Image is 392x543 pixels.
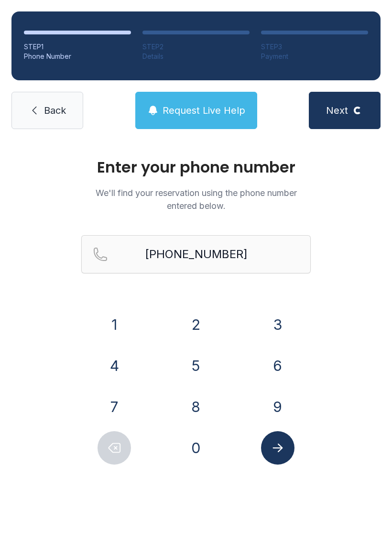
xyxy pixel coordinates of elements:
[44,104,66,117] span: Back
[179,390,213,424] button: 8
[326,104,348,117] span: Next
[81,235,311,273] input: Reservation phone number
[98,390,131,424] button: 7
[24,52,131,61] div: Phone Number
[261,42,368,52] div: STEP 3
[261,390,294,424] button: 9
[142,42,250,52] div: STEP 2
[261,52,368,61] div: Payment
[142,52,250,61] div: Details
[81,160,311,175] h1: Enter your phone number
[261,431,294,465] button: Submit lookup form
[179,308,213,341] button: 2
[179,349,213,382] button: 5
[24,42,131,52] div: STEP 1
[98,431,131,465] button: Delete number
[261,308,294,341] button: 3
[81,186,311,212] p: We'll find your reservation using the phone number entered below.
[163,104,245,117] span: Request Live Help
[98,308,131,341] button: 1
[261,349,294,382] button: 6
[179,431,213,465] button: 0
[98,349,131,382] button: 4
